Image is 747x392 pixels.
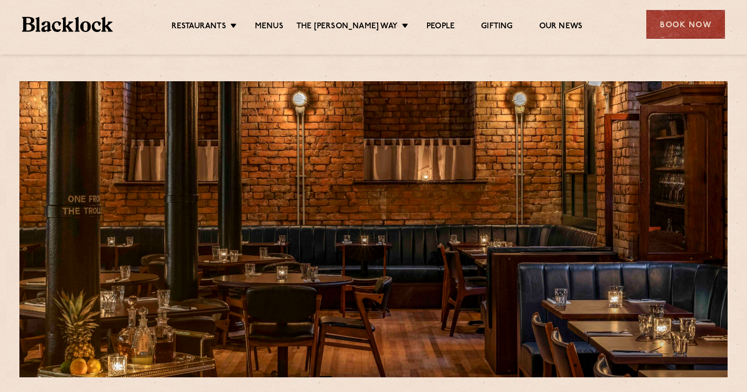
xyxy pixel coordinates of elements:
[172,21,226,33] a: Restaurants
[22,17,113,32] img: BL_Textured_Logo-footer-cropped.svg
[646,10,725,39] div: Book Now
[481,21,513,33] a: Gifting
[296,21,398,33] a: The [PERSON_NAME] Way
[255,21,283,33] a: Menus
[539,21,583,33] a: Our News
[426,21,455,33] a: People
